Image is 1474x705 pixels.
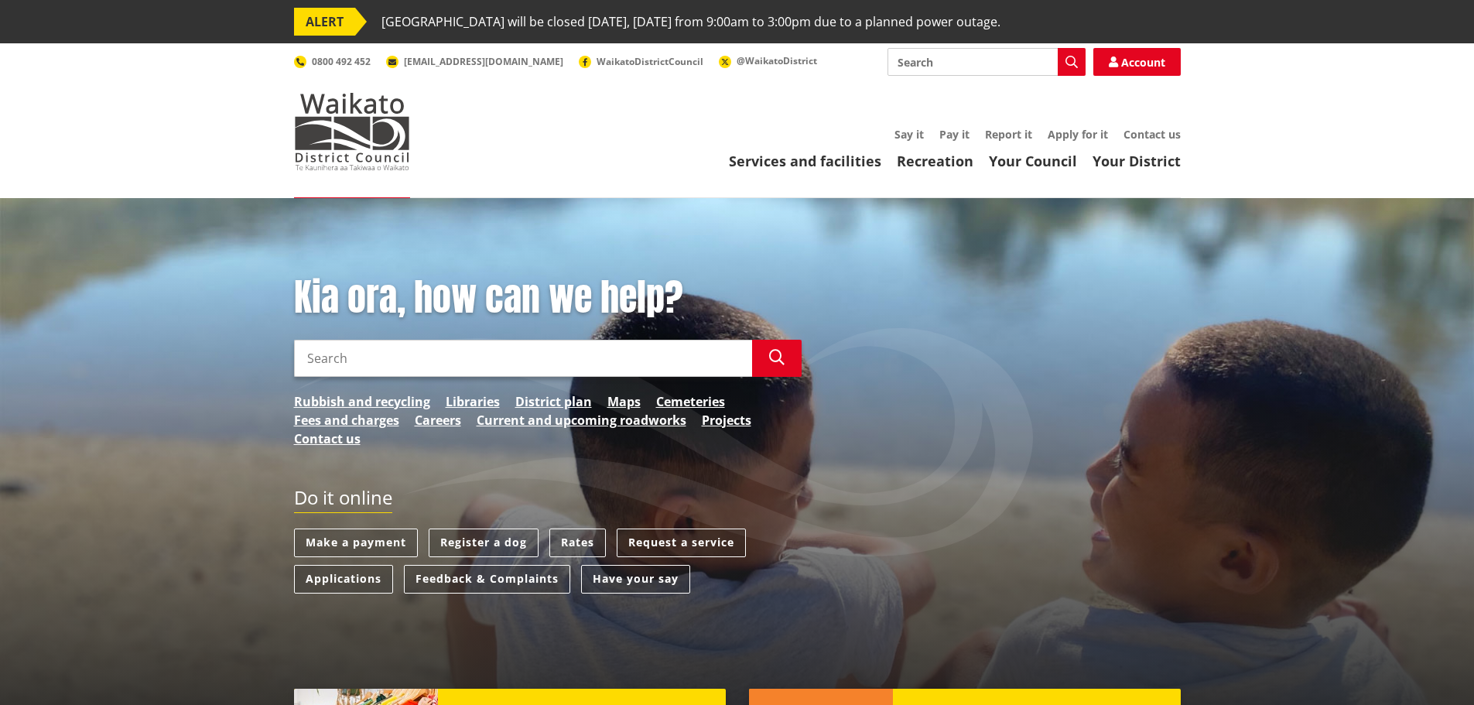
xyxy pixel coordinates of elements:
span: WaikatoDistrictCouncil [597,55,703,68]
a: Careers [415,411,461,430]
a: Applications [294,565,393,594]
span: [GEOGRAPHIC_DATA] will be closed [DATE], [DATE] from 9:00am to 3:00pm due to a planned power outage. [381,8,1000,36]
a: WaikatoDistrictCouncil [579,55,703,68]
a: Make a payment [294,529,418,557]
a: Fees and charges [294,411,399,430]
a: Maps [607,392,641,411]
a: [EMAIL_ADDRESS][DOMAIN_NAME] [386,55,563,68]
a: Projects [702,411,751,430]
img: Waikato District Council - Te Kaunihera aa Takiwaa o Waikato [294,93,410,170]
a: Recreation [897,152,973,170]
a: Register a dog [429,529,539,557]
a: Your Council [989,152,1077,170]
a: Say it [894,127,924,142]
input: Search input [887,48,1086,76]
input: Search input [294,340,752,377]
a: 0800 492 452 [294,55,371,68]
a: Contact us [1123,127,1181,142]
span: @WaikatoDistrict [737,54,817,67]
a: Pay it [939,127,970,142]
a: Apply for it [1048,127,1108,142]
a: Account [1093,48,1181,76]
h2: Do it online [294,487,392,514]
a: Your District [1093,152,1181,170]
a: Feedback & Complaints [404,565,570,594]
a: Have your say [581,565,690,594]
h1: Kia ora, how can we help? [294,275,802,320]
a: Report it [985,127,1032,142]
a: Current and upcoming roadworks [477,411,686,430]
a: Rates [549,529,606,557]
a: Contact us [294,430,361,448]
a: Services and facilities [729,152,881,170]
span: ALERT [294,8,355,36]
a: District plan [515,392,592,411]
a: Request a service [617,529,746,557]
span: 0800 492 452 [312,55,371,68]
a: Libraries [446,392,500,411]
a: @WaikatoDistrict [719,54,817,67]
a: Rubbish and recycling [294,392,430,411]
a: Cemeteries [656,392,725,411]
span: [EMAIL_ADDRESS][DOMAIN_NAME] [404,55,563,68]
